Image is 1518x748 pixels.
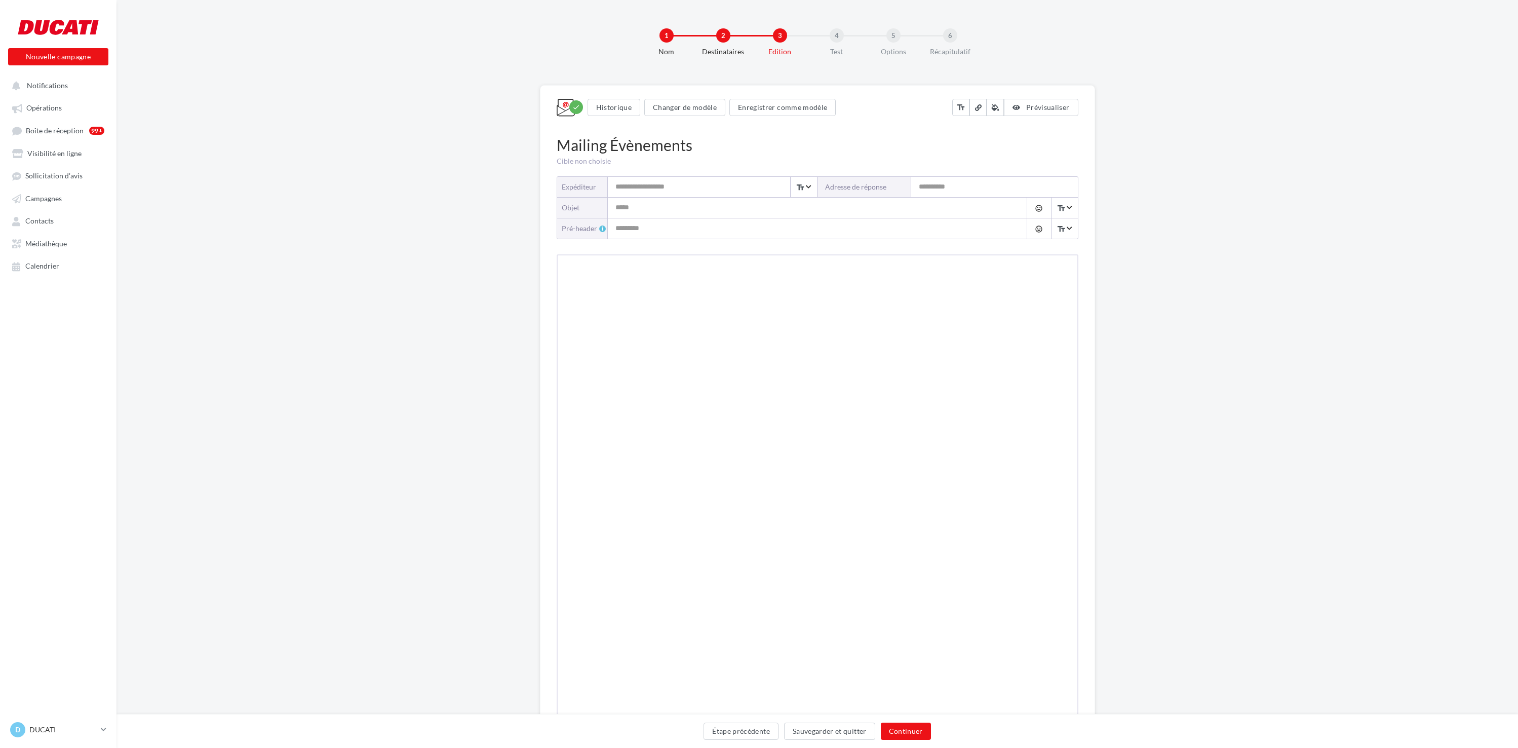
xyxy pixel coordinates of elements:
[861,47,926,57] div: Options
[588,99,641,116] button: Historique
[6,121,110,140] a: Boîte de réception99+
[6,211,110,230] a: Contacts
[557,156,1078,166] div: Cible non choisie
[918,47,983,57] div: Récapitulatif
[830,28,844,43] div: 4
[634,47,699,57] div: Nom
[1035,225,1043,233] i: tag_faces
[29,725,97,735] p: DUCATI
[1057,224,1066,234] i: text_fields
[1057,203,1066,213] i: text_fields
[773,28,787,43] div: 3
[6,144,110,162] a: Visibilité en ligne
[6,256,110,275] a: Calendrier
[15,725,20,735] span: D
[6,234,110,252] a: Médiathèque
[25,239,67,248] span: Médiathèque
[1051,198,1077,218] span: Select box activate
[956,102,965,113] i: text_fields
[748,47,812,57] div: Edition
[818,177,911,197] label: Adresse de réponse
[6,166,110,184] a: Sollicitation d'avis
[952,99,969,116] button: text_fields
[804,47,869,57] div: Test
[89,127,104,135] div: 99+
[27,149,82,158] span: Visibilité en ligne
[1051,218,1077,239] span: Select box activate
[6,189,110,207] a: Campagnes
[572,103,580,111] i: check
[562,203,600,213] div: objet
[25,172,83,180] span: Sollicitation d'avis
[1035,204,1043,212] i: tag_faces
[557,134,1078,156] div: Mailing Évènements
[881,723,931,740] button: Continuer
[784,723,875,740] button: Sauvegarder et quitter
[1004,99,1078,116] button: Prévisualiser
[659,28,674,43] div: 1
[1026,103,1070,111] span: Prévisualiser
[25,194,62,203] span: Campagnes
[25,217,54,226] span: Contacts
[729,99,836,116] button: Enregistrer comme modèle
[8,48,108,65] button: Nouvelle campagne
[1027,198,1050,218] button: tag_faces
[790,177,816,197] span: Select box activate
[8,720,108,739] a: D DUCATI
[26,104,62,113] span: Opérations
[796,182,805,193] i: text_fields
[569,100,583,114] div: Modifications enregistrées
[27,81,68,90] span: Notifications
[704,723,779,740] button: Étape précédente
[562,223,608,234] div: Pré-header
[25,262,59,271] span: Calendrier
[943,28,957,43] div: 6
[644,99,725,116] button: Changer de modèle
[716,28,730,43] div: 2
[562,182,600,192] div: Expéditeur
[6,76,106,94] button: Notifications
[26,126,84,135] span: Boîte de réception
[6,98,110,117] a: Opérations
[886,28,901,43] div: 5
[1027,218,1050,239] button: tag_faces
[691,47,756,57] div: Destinataires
